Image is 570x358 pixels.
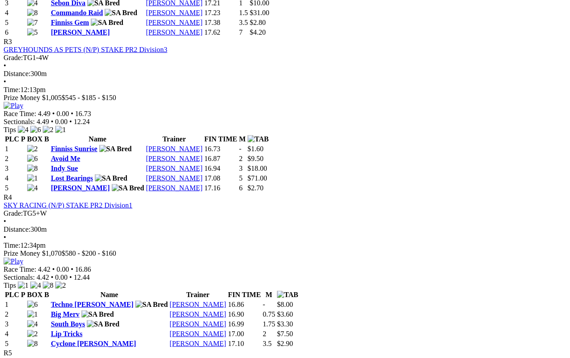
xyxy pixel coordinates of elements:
img: 1 [27,310,38,318]
span: • [51,118,53,125]
div: TG5+W [4,209,566,217]
td: 16.94 [204,164,238,173]
th: FIN TIME [204,135,238,144]
span: P [21,291,25,298]
a: [PERSON_NAME] [146,174,203,182]
img: 4 [30,282,41,290]
span: Race Time: [4,265,36,273]
th: M [239,135,246,144]
img: SA Bred [105,9,137,17]
div: 12:13pm [4,86,566,94]
span: 0.00 [57,110,69,117]
a: [PERSON_NAME] [170,320,226,328]
td: 2 [4,154,26,163]
span: $2.90 [277,340,293,347]
span: Sectionals: [4,118,35,125]
a: [PERSON_NAME] [146,145,203,153]
span: R3 [4,38,12,45]
span: 0.00 [55,118,68,125]
td: 5 [4,18,26,27]
img: 1 [18,282,28,290]
span: P [21,135,25,143]
a: [PERSON_NAME] [170,301,226,308]
td: 3 [4,164,26,173]
span: • [4,78,6,85]
span: $1.60 [248,145,264,153]
div: 300m [4,70,566,78]
text: 5 [239,174,243,182]
span: Race Time: [4,110,36,117]
text: 6 [239,184,243,192]
div: TG1-4W [4,54,566,62]
a: South Boys [51,320,85,328]
img: 5 [27,28,38,36]
span: BOX [27,135,43,143]
td: 6 [4,28,26,37]
th: FIN TIME [228,290,261,299]
span: 4.49 [38,110,50,117]
div: 12:34pm [4,241,566,249]
img: 1 [55,126,66,134]
img: SA Bred [135,301,168,309]
span: Grade: [4,54,23,61]
th: Name [50,290,168,299]
span: $3.60 [277,310,293,318]
img: SA Bred [91,19,123,27]
img: 4 [27,320,38,328]
th: Trainer [169,290,227,299]
span: $71.00 [248,174,267,182]
span: R4 [4,193,12,201]
a: Cyclone [PERSON_NAME] [51,340,136,347]
span: 0.00 [55,274,68,281]
span: • [71,110,73,117]
span: B [44,135,49,143]
a: Finniss Gem [51,19,89,26]
td: 17.10 [228,339,261,348]
span: 4.49 [37,118,49,125]
img: SA Bred [95,174,127,182]
a: Big Merv [51,310,79,318]
span: 16.86 [75,265,91,273]
a: [PERSON_NAME] [170,340,226,347]
a: [PERSON_NAME] [170,310,226,318]
div: Prize Money $1,070 [4,249,566,257]
td: 4 [4,174,26,183]
img: SA Bred [112,184,144,192]
span: $8.00 [277,301,293,308]
th: M [262,290,276,299]
a: [PERSON_NAME] [146,165,203,172]
a: Commando Raid [51,9,103,16]
span: 16.73 [75,110,91,117]
span: • [4,62,6,69]
span: • [52,110,55,117]
img: 8 [27,9,38,17]
td: 16.99 [228,320,261,329]
text: - [239,145,241,153]
td: 17.00 [228,330,261,338]
a: Avoid Me [51,155,80,162]
span: $7.50 [277,330,293,338]
a: Lost Bearings [51,174,93,182]
img: 7 [27,19,38,27]
text: 7 [239,28,243,36]
span: • [4,217,6,225]
a: [PERSON_NAME] [170,330,226,338]
span: • [71,265,73,273]
a: [PERSON_NAME] [146,9,203,16]
span: Time: [4,86,20,93]
td: 17.38 [204,18,238,27]
img: 6 [27,301,38,309]
td: 5 [4,184,26,193]
text: 2 [263,330,266,338]
a: Lip Tricks [51,330,82,338]
span: 12.24 [73,118,90,125]
img: TAB [248,135,269,143]
a: [PERSON_NAME] [146,19,203,26]
span: Time: [4,241,20,249]
a: [PERSON_NAME] [146,184,203,192]
span: $18.00 [248,165,267,172]
img: 6 [27,155,38,163]
a: Techno [PERSON_NAME] [51,301,134,308]
div: 300m [4,225,566,233]
a: [PERSON_NAME] [51,28,110,36]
